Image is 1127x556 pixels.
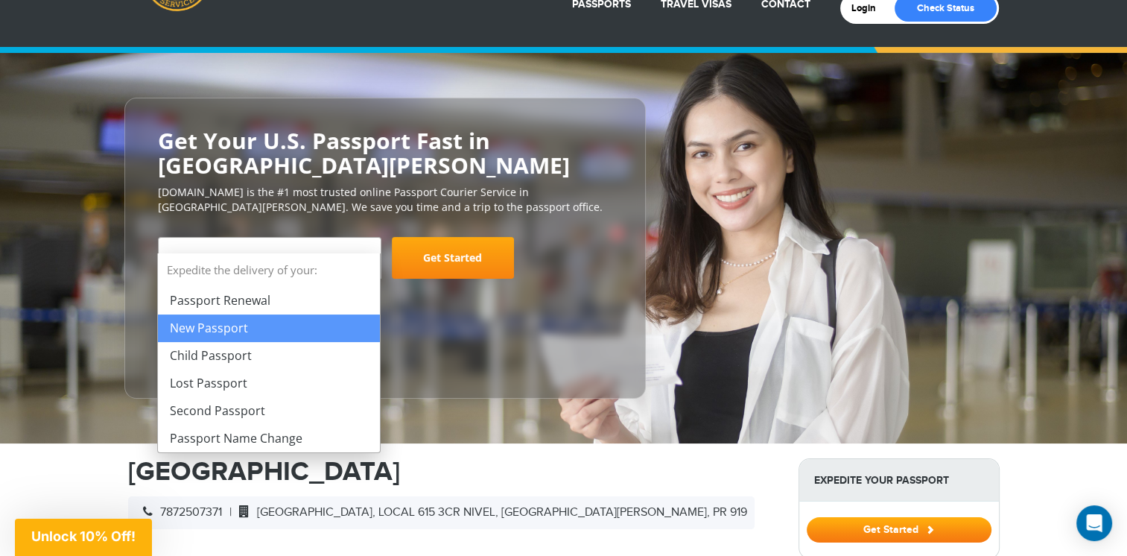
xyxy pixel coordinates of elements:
[158,185,612,215] p: [DOMAIN_NAME] is the #1 most trusted online Passport Courier Service in [GEOGRAPHIC_DATA][PERSON_...
[807,523,991,535] a: Get Started
[158,342,380,370] li: Child Passport
[232,505,747,519] span: [GEOGRAPHIC_DATA], LOCAL 615 3CR NIVEL, [GEOGRAPHIC_DATA][PERSON_NAME], PR 919
[158,397,380,425] li: Second Passport
[158,237,381,279] span: Select Your Service
[158,315,380,342] li: New Passport
[128,458,776,485] h1: [GEOGRAPHIC_DATA]
[851,2,886,14] a: Login
[170,243,366,285] span: Select Your Service
[158,370,380,397] li: Lost Passport
[158,253,380,452] li: Expedite the delivery of your:
[158,253,380,287] strong: Expedite the delivery of your:
[170,250,289,268] span: Select Your Service
[136,505,222,519] span: 7872507371
[158,425,380,452] li: Passport Name Change
[128,496,755,529] div: |
[1076,505,1112,541] div: Open Intercom Messenger
[392,237,514,279] a: Get Started
[158,286,612,301] span: Starting at $199 + government fees
[15,519,152,556] div: Unlock 10% Off!
[158,128,612,177] h2: Get Your U.S. Passport Fast in [GEOGRAPHIC_DATA][PERSON_NAME]
[799,459,999,502] strong: Expedite Your Passport
[31,528,136,544] span: Unlock 10% Off!
[807,517,991,543] button: Get Started
[158,287,380,315] li: Passport Renewal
